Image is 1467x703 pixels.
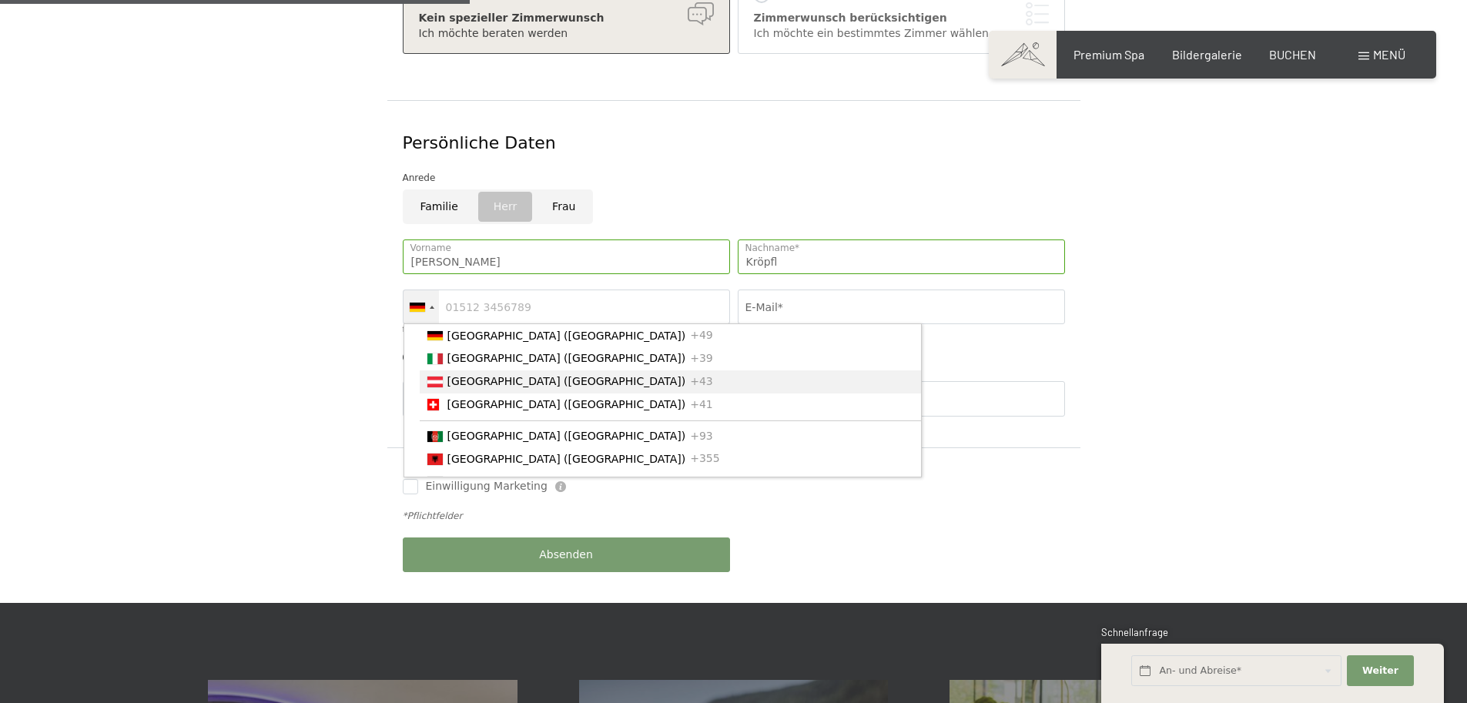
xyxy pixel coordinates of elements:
a: BUCHEN [1269,47,1316,62]
span: Schnellanfrage [1101,626,1168,638]
span: +41 [690,398,713,410]
span: [GEOGRAPHIC_DATA] ([GEOGRAPHIC_DATA]) [447,453,686,465]
span: [GEOGRAPHIC_DATA] ([GEOGRAPHIC_DATA]) [447,352,686,364]
div: Persönliche Daten [403,132,1065,156]
span: +43 [690,375,713,387]
span: +213 [690,475,719,487]
div: Ich möchte ein bestimmtes Zimmer wählen [754,26,1049,42]
div: *Pflichtfelder [403,510,1065,523]
span: Menü [1373,47,1405,62]
div: Kein spezieller Zimmerwunsch [419,11,714,26]
span: [GEOGRAPHIC_DATA] ([GEOGRAPHIC_DATA]) [447,398,686,410]
div: Ich möchte beraten werden [419,26,714,42]
span: +49 [690,330,713,342]
span: +93 [690,430,713,442]
span: [GEOGRAPHIC_DATA] (‫[GEOGRAPHIC_DATA]‬‎) [447,475,686,487]
div: Germany (Deutschland): +49 [404,290,439,323]
ul: List of countries [404,323,922,477]
input: 01512 3456789 [403,290,730,324]
a: Premium Spa [1073,47,1144,62]
span: [GEOGRAPHIC_DATA] ([GEOGRAPHIC_DATA]) [447,330,686,342]
button: Weiter [1347,655,1413,687]
div: Zimmerwunsch berücksichtigen [754,11,1049,26]
span: [GEOGRAPHIC_DATA] (‫[GEOGRAPHIC_DATA]‬‎) [447,430,686,442]
span: Absenden [539,547,593,563]
span: [GEOGRAPHIC_DATA] ([GEOGRAPHIC_DATA]) [447,375,686,387]
a: Bildergalerie [1172,47,1242,62]
span: +39 [690,352,713,364]
label: für evtl. Rückfragen [403,325,479,333]
span: +355 [690,453,719,465]
span: Weiter [1362,664,1398,678]
button: Absenden [403,537,730,572]
div: Anrede [403,170,1065,186]
span: Einwilligung Marketing [426,479,548,494]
